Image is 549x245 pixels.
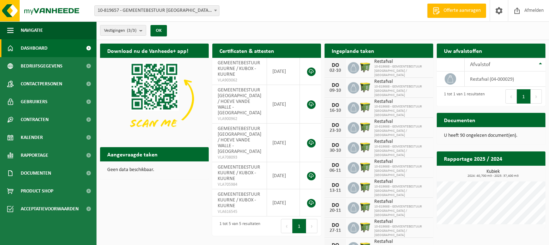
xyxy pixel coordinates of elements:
[374,205,430,217] span: 10-819668 - GEMEENTEBESTUUR [GEOGRAPHIC_DATA] / [GEOGRAPHIC_DATA]
[374,119,430,125] span: Restafval
[21,182,53,200] span: Product Shop
[218,165,260,181] span: GEMEENTEBESTUUR KUURNE / KUBOX - KUURNE
[374,165,430,177] span: 10-819668 - GEMEENTEBESTUUR [GEOGRAPHIC_DATA] / [GEOGRAPHIC_DATA]
[359,101,371,113] img: WB-1100-HPE-GN-50
[21,111,49,129] span: Contracten
[218,209,261,215] span: VLA616545
[328,68,342,73] div: 02-10
[437,151,509,165] h2: Rapportage 2025 / 2024
[218,192,260,209] span: GEMEENTEBESTUUR KUURNE / KUBOX - KUURNE
[328,162,342,168] div: DO
[21,39,48,57] span: Dashboard
[328,148,342,153] div: 30-10
[374,179,430,185] span: Restafval
[328,142,342,148] div: DO
[440,89,485,104] div: 1 tot 1 van 1 resultaten
[442,7,483,14] span: Offerte aanvragen
[267,85,300,124] td: [DATE]
[104,25,137,36] span: Vestigingen
[470,62,490,67] span: Afvalstof
[21,200,79,218] span: Acceptatievoorwaarden
[359,161,371,173] img: WB-1100-HPE-GN-50
[359,181,371,193] img: WB-1100-HPE-GN-50
[328,222,342,228] div: DO
[437,113,483,127] h2: Documenten
[505,89,517,104] button: Previous
[517,89,531,104] button: 1
[374,239,430,245] span: Restafval
[21,93,48,111] span: Gebruikers
[374,145,430,157] span: 10-819668 - GEMEENTEBESTUUR [GEOGRAPHIC_DATA] / [GEOGRAPHIC_DATA]
[100,44,196,57] h2: Download nu de Vanheede+ app!
[328,62,342,68] div: DO
[100,25,146,36] button: Vestigingen(3/3)
[21,129,43,146] span: Kalender
[107,167,202,172] p: Geen data beschikbaar.
[427,4,486,18] a: Offerte aanvragen
[328,182,342,188] div: DO
[212,44,281,57] h2: Certificaten & attesten
[437,44,489,57] h2: Uw afvalstoffen
[359,221,371,233] img: WB-1100-HPE-GN-50
[267,58,300,85] td: [DATE]
[374,59,430,65] span: Restafval
[21,21,43,39] span: Navigatie
[374,185,430,197] span: 10-819668 - GEMEENTEBESTUUR [GEOGRAPHIC_DATA] / [GEOGRAPHIC_DATA]
[100,58,209,139] img: Download de VHEPlus App
[328,168,342,173] div: 06-11
[374,139,430,145] span: Restafval
[492,165,545,180] a: Bekijk rapportage
[218,60,260,77] span: GEMEENTEBESTUUR KUURNE / KUBOX - KUURNE
[150,25,167,36] button: OK
[374,219,430,225] span: Restafval
[267,124,300,162] td: [DATE]
[374,79,430,85] span: Restafval
[531,89,542,104] button: Next
[216,218,260,234] div: 1 tot 5 van 5 resultaten
[374,99,430,105] span: Restafval
[21,164,51,182] span: Documenten
[374,225,430,237] span: 10-819668 - GEMEENTEBESTUUR [GEOGRAPHIC_DATA] / [GEOGRAPHIC_DATA]
[328,128,342,133] div: 23-10
[267,189,300,216] td: [DATE]
[100,147,165,161] h2: Aangevraagde taken
[328,228,342,233] div: 27-11
[374,85,430,97] span: 10-819668 - GEMEENTEBESTUUR [GEOGRAPHIC_DATA] / [GEOGRAPHIC_DATA]
[374,65,430,77] span: 10-819668 - GEMEENTEBESTUUR [GEOGRAPHIC_DATA] / [GEOGRAPHIC_DATA]
[218,126,261,154] span: GEMEENTEBESTUUR [GEOGRAPHIC_DATA] / HOEVE VANDE WALLE - [GEOGRAPHIC_DATA]
[95,6,219,16] span: 10-819657 - GEMEENTEBESTUUR KUURNE - KUURNE
[328,102,342,108] div: DO
[4,229,119,245] iframe: chat widget
[218,155,261,160] span: VLA708093
[465,71,545,87] td: restafval (04-000029)
[328,202,342,208] div: DO
[328,122,342,128] div: DO
[328,188,342,193] div: 13-11
[328,108,342,113] div: 16-10
[328,82,342,88] div: DO
[359,61,371,73] img: WB-1100-HPE-GN-50
[127,28,137,33] count: (3/3)
[218,77,261,83] span: VLA903062
[325,44,381,57] h2: Ingeplande taken
[267,162,300,189] td: [DATE]
[374,199,430,205] span: Restafval
[21,57,63,75] span: Bedrijfsgegevens
[292,219,306,233] button: 1
[328,208,342,213] div: 20-11
[374,125,430,137] span: 10-819668 - GEMEENTEBESTUUR [GEOGRAPHIC_DATA] / [GEOGRAPHIC_DATA]
[359,81,371,93] img: WB-1100-HPE-GN-50
[359,141,371,153] img: WB-1100-HPE-GN-50
[359,121,371,133] img: WB-1100-HPE-GN-50
[359,201,371,213] img: WB-1100-HPE-GN-50
[440,169,545,178] h3: Kubiek
[440,174,545,178] span: 2024: 40,700 m3 - 2025: 37,400 m3
[374,105,430,117] span: 10-819668 - GEMEENTEBESTUUR [GEOGRAPHIC_DATA] / [GEOGRAPHIC_DATA]
[374,159,430,165] span: Restafval
[281,219,292,233] button: Previous
[218,116,261,122] span: VLA900962
[94,5,219,16] span: 10-819657 - GEMEENTEBESTUUR KUURNE - KUURNE
[218,87,261,116] span: GEMEENTEBESTUUR [GEOGRAPHIC_DATA] / HOEVE VANDE WALLE - [GEOGRAPHIC_DATA]
[306,219,317,233] button: Next
[21,75,62,93] span: Contactpersonen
